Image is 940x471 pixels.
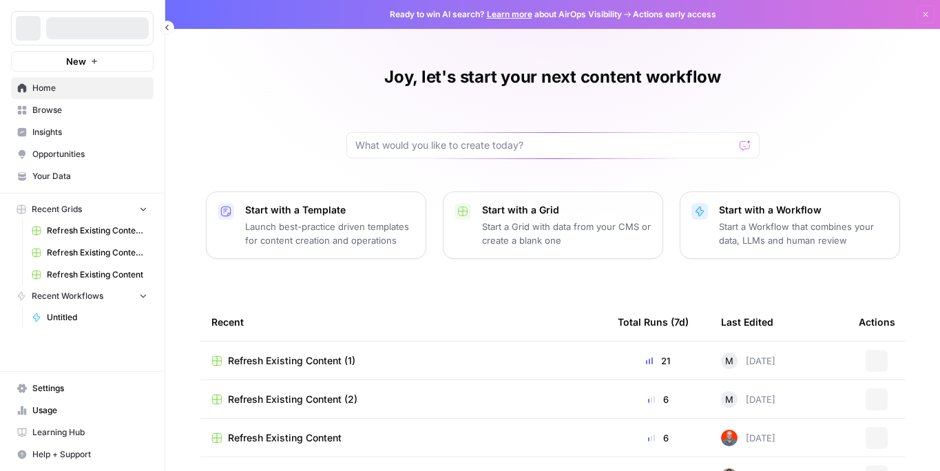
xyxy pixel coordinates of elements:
[32,170,147,182] span: Your Data
[11,77,154,99] a: Home
[482,203,651,217] p: Start with a Grid
[228,354,355,368] span: Refresh Existing Content (1)
[25,264,154,286] a: Refresh Existing Content
[32,203,82,216] span: Recent Grids
[11,286,154,306] button: Recent Workflows
[384,66,721,88] h1: Joy, let's start your next content workflow
[11,51,154,72] button: New
[859,303,895,341] div: Actions
[211,354,596,368] a: Refresh Existing Content (1)
[618,392,699,406] div: 6
[11,199,154,220] button: Recent Grids
[32,148,147,160] span: Opportunities
[32,104,147,116] span: Browse
[211,392,596,406] a: Refresh Existing Content (2)
[633,8,716,21] span: Actions early access
[66,54,86,68] span: New
[11,121,154,143] a: Insights
[47,311,147,324] span: Untitled
[47,269,147,281] span: Refresh Existing Content
[721,430,775,446] div: [DATE]
[211,431,596,445] a: Refresh Existing Content
[719,220,888,247] p: Start a Workflow that combines your data, LLMs and human review
[206,191,426,259] button: Start with a TemplateLaunch best-practice driven templates for content creation and operations
[47,247,147,259] span: Refresh Existing Content (2)
[11,377,154,399] a: Settings
[482,220,651,247] p: Start a Grid with data from your CMS or create a blank one
[725,354,733,368] span: M
[32,404,147,417] span: Usage
[443,191,663,259] button: Start with a GridStart a Grid with data from your CMS or create a blank one
[390,8,622,21] span: Ready to win AI search? about AirOps Visibility
[11,165,154,187] a: Your Data
[11,99,154,121] a: Browse
[618,303,689,341] div: Total Runs (7d)
[47,224,147,237] span: Refresh Existing Content (1)
[32,290,103,302] span: Recent Workflows
[32,448,147,461] span: Help + Support
[11,143,154,165] a: Opportunities
[228,431,342,445] span: Refresh Existing Content
[25,242,154,264] a: Refresh Existing Content (2)
[487,9,532,19] a: Learn more
[11,421,154,443] a: Learning Hub
[721,303,773,341] div: Last Edited
[725,392,733,406] span: M
[680,191,900,259] button: Start with a WorkflowStart a Workflow that combines your data, LLMs and human review
[721,430,738,446] img: 698zlg3kfdwlkwrbrsgpwna4smrc
[618,354,699,368] div: 21
[211,303,596,341] div: Recent
[25,220,154,242] a: Refresh Existing Content (1)
[228,392,357,406] span: Refresh Existing Content (2)
[245,220,415,247] p: Launch best-practice driven templates for content creation and operations
[245,203,415,217] p: Start with a Template
[25,306,154,328] a: Untitled
[32,82,147,94] span: Home
[32,382,147,395] span: Settings
[721,391,775,408] div: [DATE]
[618,431,699,445] div: 6
[32,126,147,138] span: Insights
[11,443,154,465] button: Help + Support
[11,399,154,421] a: Usage
[355,138,734,152] input: What would you like to create today?
[719,203,888,217] p: Start with a Workflow
[32,426,147,439] span: Learning Hub
[721,353,775,369] div: [DATE]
